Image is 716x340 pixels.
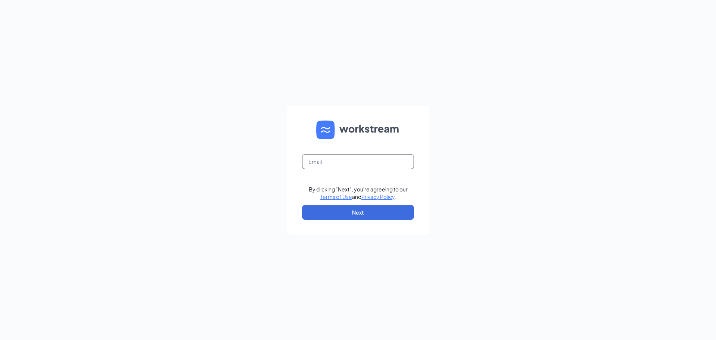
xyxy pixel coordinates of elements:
[302,205,414,220] button: Next
[302,154,414,169] input: Email
[309,185,408,200] div: By clicking "Next", you're agreeing to our and .
[361,193,395,200] a: Privacy Policy
[316,121,400,139] img: WS logo and Workstream text
[320,193,352,200] a: Terms of Use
